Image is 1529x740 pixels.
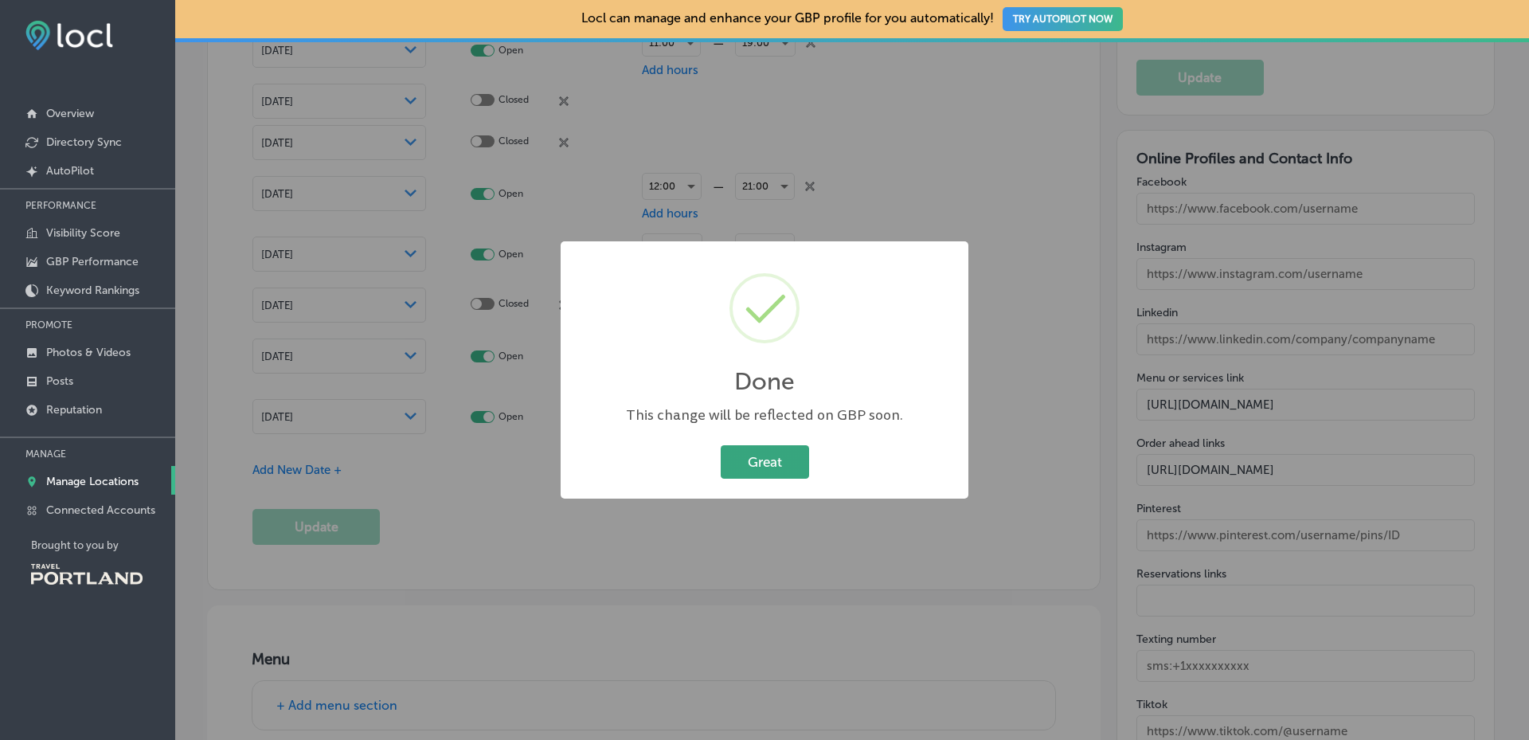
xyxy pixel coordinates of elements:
p: AutoPilot [46,164,94,178]
p: GBP Performance [46,255,139,268]
p: Directory Sync [46,135,122,149]
h2: Done [734,367,795,396]
p: Photos & Videos [46,346,131,359]
img: fda3e92497d09a02dc62c9cd864e3231.png [25,21,113,50]
p: Brought to you by [31,539,175,551]
img: Travel Portland [31,564,143,585]
button: TRY AUTOPILOT NOW [1003,7,1123,31]
p: Manage Locations [46,475,139,488]
div: This change will be reflected on GBP soon. [577,405,952,425]
p: Posts [46,374,73,388]
p: Overview [46,107,94,120]
p: Connected Accounts [46,503,155,517]
p: Reputation [46,403,102,417]
p: Keyword Rankings [46,284,139,297]
p: Visibility Score [46,226,120,240]
button: Great [721,445,809,478]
